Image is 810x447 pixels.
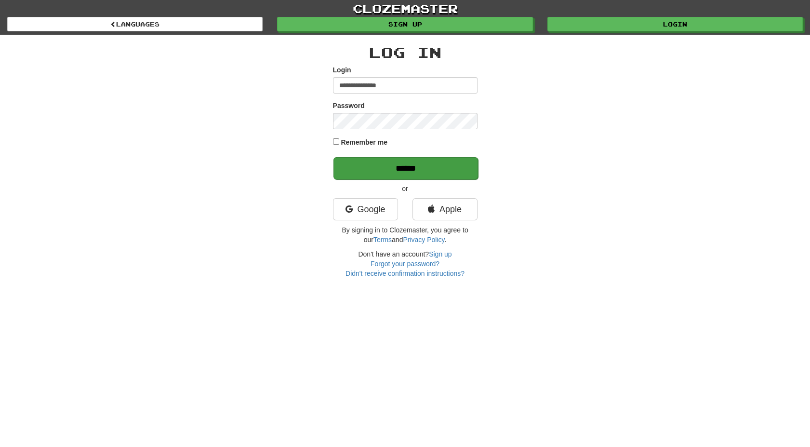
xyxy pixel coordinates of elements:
label: Login [333,65,351,75]
div: Don't have an account? [333,249,478,278]
label: Password [333,101,365,110]
a: Login [547,17,803,31]
a: Google [333,198,398,220]
a: Apple [412,198,478,220]
a: Sign up [277,17,532,31]
a: Didn't receive confirmation instructions? [345,270,465,277]
p: or [333,184,478,193]
a: Privacy Policy [403,236,444,244]
a: Sign up [429,250,451,258]
a: Terms [373,236,392,244]
p: By signing in to Clozemaster, you agree to our and . [333,225,478,244]
label: Remember me [341,137,387,147]
a: Forgot your password? [371,260,439,268]
h2: Log In [333,44,478,60]
a: Languages [7,17,263,31]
